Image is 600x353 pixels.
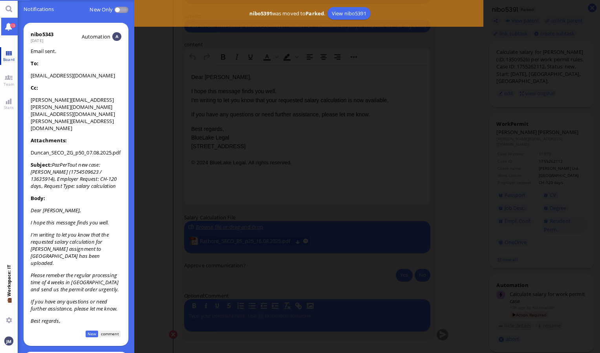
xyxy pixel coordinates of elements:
[31,231,121,267] p: I'm writing to let you know that the requested salary calculation for [PERSON_NAME] assignment to...
[31,207,121,214] p: Dear [PERSON_NAME],
[2,105,16,110] span: Stats
[113,1,128,18] p-inputswitch: Disabled
[247,10,327,17] span: was moved to .
[6,8,239,102] body: Rich Text Area. Press ALT-0 for help.
[31,48,121,324] span: Email sent.
[31,161,52,168] strong: Subject:
[6,45,239,54] p: If you have any questions or need further assistance, please let me know.
[305,10,324,17] b: Parked
[31,72,121,79] li: [EMAIL_ADDRESS][DOMAIN_NAME]
[31,118,121,132] li: [PERSON_NAME][EMAIL_ADDRESS][DOMAIN_NAME]
[99,331,121,337] span: comment
[24,0,128,18] span: Notifications
[31,298,121,312] p: If you have any questions or need further assistance, please let me know.
[6,95,107,101] small: © 2024 BlueLake Legal. All rights reserved.
[327,7,371,20] a: View nibo5391
[6,22,239,40] p: I hope this message finds you well. I'm writing to let you know that your requested salary calcul...
[249,10,272,17] b: nibo5391
[31,96,121,110] li: [PERSON_NAME][EMAIL_ADDRESS][PERSON_NAME][DOMAIN_NAME]
[31,149,121,156] li: Duncan_SECO_ZG_p50_07.08.2025.pdf
[90,1,113,18] label: New only
[31,137,67,144] strong: Attachments:
[31,272,121,293] p: Please remeber the regular processing time of 4 weeks in [GEOGRAPHIC_DATA] and send us the permit...
[112,32,121,41] img: Automation
[31,84,38,91] strong: Cc:
[6,296,12,314] span: 💼 Workspace: IT
[31,38,43,43] span: [DATE]
[31,161,117,189] i: PazPerTout new case: [PERSON_NAME] (1754509623 / 13635914), Employer Request: CH-120 days, Reques...
[31,31,53,38] div: nibo5343
[31,110,121,118] li: [EMAIL_ADDRESS][DOMAIN_NAME]
[31,195,45,202] strong: Body:
[82,33,110,40] span: automation@bluelakelegal.com
[86,331,98,337] span: New
[31,60,38,67] strong: To:
[2,81,16,87] span: Team
[6,8,239,17] p: Dear [PERSON_NAME],
[1,57,16,62] span: Board
[31,219,121,226] p: I hope this message finds you well.
[10,23,16,28] span: 13
[31,317,121,324] p: Best regards,
[6,60,239,86] p: Best regards, BlueLake Legal [STREET_ADDRESS]
[4,336,13,345] img: You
